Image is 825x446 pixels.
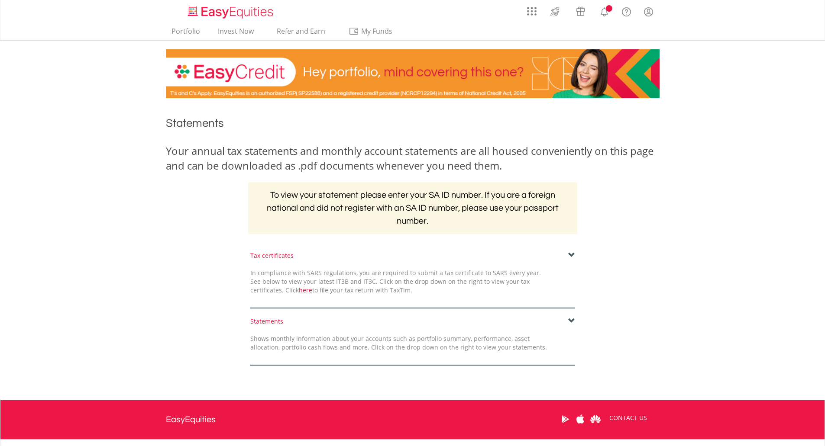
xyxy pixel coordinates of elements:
a: Refer and Earn [268,27,334,40]
div: Tax certificates [250,251,575,260]
a: Notifications [593,2,615,19]
a: Apple [573,406,588,433]
div: Statements [250,317,575,326]
a: CONTACT US [603,406,653,430]
span: Click to file your tax return with TaxTim. [285,286,412,294]
a: Huawei [588,406,603,433]
span: Refer and Earn [277,26,325,36]
a: Google Play [558,406,573,433]
span: In compliance with SARS regulations, you are required to submit a tax certificate to SARS every y... [250,269,541,294]
a: here [299,286,312,294]
img: thrive-v2.svg [548,4,562,18]
a: Portfolio [168,27,204,40]
img: EasyCredit Promotion Banner [166,49,660,98]
a: FAQ's and Support [615,2,637,19]
span: Statements [166,118,224,129]
a: Invest Now [214,27,257,40]
a: EasyEquities [166,400,216,439]
a: Home page [184,2,277,19]
a: My Profile [637,2,660,21]
img: vouchers-v2.svg [573,4,588,18]
span: My Funds [349,26,405,37]
img: grid-menu-icon.svg [527,6,537,16]
h2: To view your statement please enter your SA ID number. If you are a foreign national and did not ... [248,182,577,234]
div: Your annual tax statements and monthly account statements are all housed conveniently on this pag... [166,144,660,173]
div: Shows monthly information about your accounts such as portfolio summary, performance, asset alloc... [244,334,553,352]
a: Vouchers [568,2,593,18]
a: AppsGrid [521,2,542,16]
img: EasyEquities_Logo.png [186,5,277,19]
